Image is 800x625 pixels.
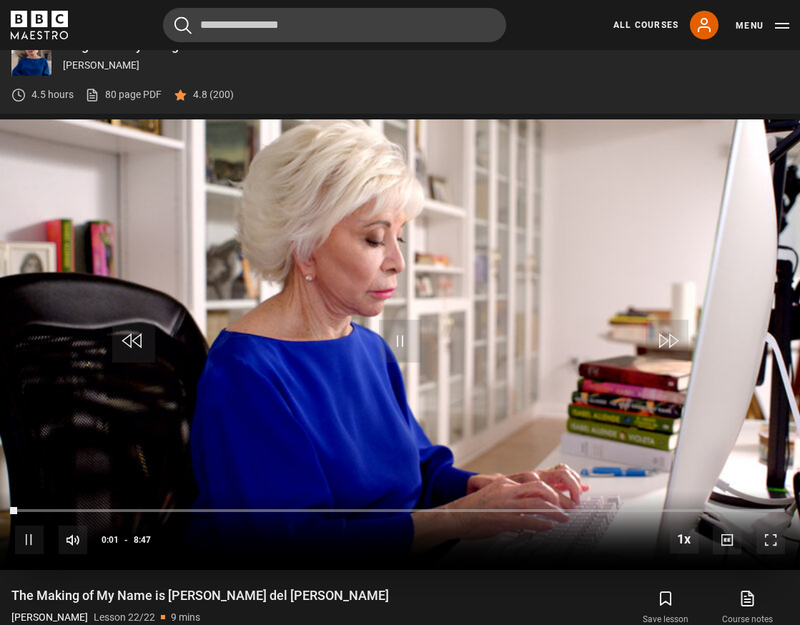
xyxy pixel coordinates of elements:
p: [PERSON_NAME] [63,58,789,73]
button: Captions [713,526,741,554]
p: Magical Storytelling [63,39,789,52]
h1: The Making of My Name is [PERSON_NAME] del [PERSON_NAME] [11,587,389,604]
a: All Courses [613,19,678,31]
span: 8:47 [134,527,151,553]
p: 9 mins [171,610,200,625]
input: Search [163,8,506,42]
button: Playback Rate [670,525,698,553]
button: Fullscreen [756,526,785,554]
svg: BBC Maestro [11,11,68,39]
span: - [124,535,128,545]
button: Submit the search query [174,16,192,34]
button: Toggle navigation [736,19,789,33]
div: Progress Bar [15,509,785,512]
span: 0:01 [102,527,119,553]
p: Lesson 22/22 [94,610,155,625]
button: Pause [15,526,44,554]
button: Mute [59,526,87,554]
p: 4.8 (200) [193,87,234,102]
a: 80 page PDF [85,87,162,102]
p: [PERSON_NAME] [11,610,88,625]
p: 4.5 hours [31,87,74,102]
